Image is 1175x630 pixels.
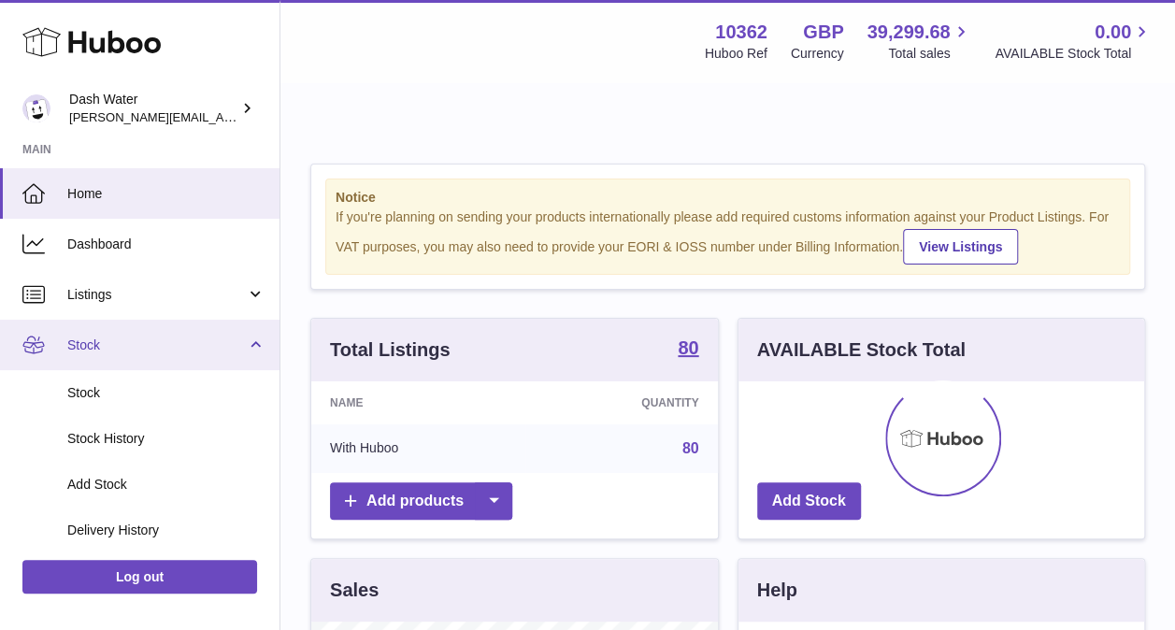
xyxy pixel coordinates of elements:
div: If you're planning on sending your products internationally please add required customs informati... [336,208,1120,265]
a: Add Stock [757,482,861,521]
strong: 10362 [715,20,767,45]
td: With Huboo [311,424,525,473]
a: 39,299.68 Total sales [867,20,971,63]
span: 39,299.68 [867,20,950,45]
span: Home [67,185,265,203]
span: Stock [67,384,265,402]
a: Log out [22,560,257,594]
th: Name [311,381,525,424]
th: Quantity [525,381,717,424]
span: 0.00 [1095,20,1131,45]
h3: Help [757,578,797,603]
a: View Listings [903,229,1018,265]
span: Dashboard [67,236,265,253]
h3: AVAILABLE Stock Total [757,337,966,363]
h3: Total Listings [330,337,451,363]
div: Dash Water [69,91,237,126]
strong: GBP [803,20,843,45]
span: Stock History [67,430,265,448]
span: Add Stock [67,476,265,494]
span: Stock [67,336,246,354]
span: [PERSON_NAME][EMAIL_ADDRESS][DOMAIN_NAME] [69,109,375,124]
strong: Notice [336,189,1120,207]
h3: Sales [330,578,379,603]
strong: 80 [678,338,698,357]
div: Huboo Ref [705,45,767,63]
a: Add products [330,482,512,521]
a: 80 [682,440,699,456]
a: 0.00 AVAILABLE Stock Total [995,20,1153,63]
a: 80 [678,338,698,361]
img: james@dash-water.com [22,94,50,122]
span: Total sales [888,45,971,63]
div: Currency [791,45,844,63]
span: Delivery History [67,522,265,539]
span: Listings [67,286,246,304]
span: AVAILABLE Stock Total [995,45,1153,63]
